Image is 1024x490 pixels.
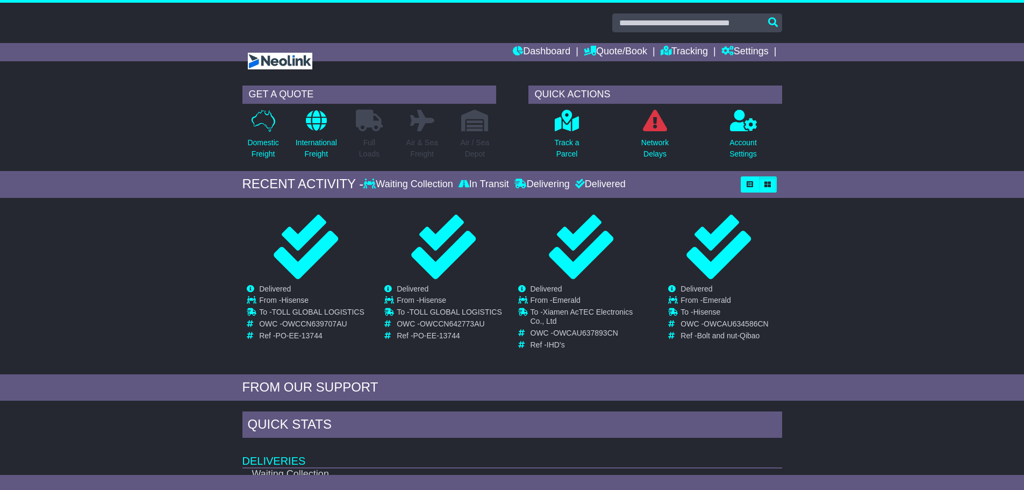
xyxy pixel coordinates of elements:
div: Delivering [512,179,572,190]
p: International Freight [296,137,337,160]
p: Air / Sea Depot [461,137,490,160]
div: GET A QUOTE [242,86,496,104]
span: IHD's [547,340,565,349]
span: Delivered [681,285,712,293]
td: To - [397,308,502,319]
div: QUICK ACTIONS [528,86,782,104]
a: Tracking [661,43,708,61]
div: RECENT ACTIVITY - [242,176,364,192]
span: TOLL GLOBAL LOGISTICS [410,308,502,316]
span: OWCCN639707AU [282,319,347,328]
span: Bolt and nut-Qibao [697,331,760,340]
td: OWC - [397,319,502,331]
p: Account Settings [729,137,757,160]
p: Track a Parcel [554,137,579,160]
div: Delivered [572,179,626,190]
a: InternationalFreight [295,109,338,166]
span: Delivered [397,285,428,293]
p: Air & Sea Freight [406,137,438,160]
span: Xiamen AcTEC Electronics Co., Ltd [531,308,633,325]
a: DomesticFreight [247,109,279,166]
td: Waiting Collection [242,468,682,480]
span: Hisense [419,296,446,304]
td: Ref - [397,331,502,340]
td: OWC - [531,329,644,340]
td: From - [681,296,768,308]
a: Quote/Book [584,43,647,61]
td: From - [397,296,502,308]
div: Quick Stats [242,411,782,441]
a: Settings [721,43,769,61]
p: Full Loads [356,137,383,160]
span: Hisense [281,296,309,304]
span: PO-EE-13744 [276,331,323,340]
span: PO-EE-13744 [413,331,460,340]
span: Emerald [703,296,731,304]
td: Ref - [531,340,644,350]
td: From - [531,296,644,308]
td: Ref - [259,331,364,340]
span: Delivered [259,285,291,293]
div: Waiting Collection [363,179,455,190]
span: Hisense [693,308,721,316]
a: NetworkDelays [641,109,669,166]
span: TOLL GLOBAL LOGISTICS [272,308,364,316]
td: OWC - [681,319,768,331]
span: Delivered [531,285,562,293]
p: Network Delays [641,137,669,160]
td: OWC - [259,319,364,331]
td: To - [681,308,768,319]
span: OWCAU634586CN [704,319,769,328]
td: From - [259,296,364,308]
div: FROM OUR SUPPORT [242,380,782,395]
td: To - [259,308,364,319]
span: OWCCN642773AU [420,319,485,328]
td: Ref - [681,331,768,340]
p: Domestic Freight [247,137,278,160]
a: Dashboard [513,43,570,61]
a: Track aParcel [554,109,579,166]
div: In Transit [456,179,512,190]
span: OWCAU637893CN [553,329,618,337]
a: AccountSettings [729,109,757,166]
td: Deliveries [242,441,782,468]
td: To - [531,308,644,329]
span: Emerald [553,296,581,304]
